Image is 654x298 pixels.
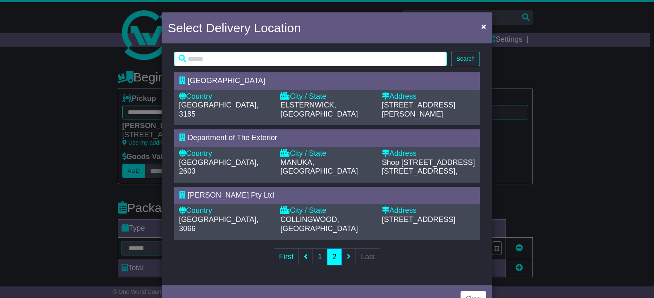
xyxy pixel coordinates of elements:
[382,167,458,175] span: [STREET_ADDRESS],
[280,158,358,176] span: MANUKA, [GEOGRAPHIC_DATA]
[313,248,327,265] a: 1
[280,206,373,215] div: City / State
[179,158,258,176] span: [GEOGRAPHIC_DATA], 2603
[179,215,258,233] span: [GEOGRAPHIC_DATA], 3066
[188,191,274,199] span: [PERSON_NAME] Pty Ltd
[179,206,272,215] div: Country
[382,215,456,224] span: [STREET_ADDRESS]
[179,101,258,118] span: [GEOGRAPHIC_DATA], 3185
[168,19,301,37] h4: Select Delivery Location
[280,101,358,118] span: ELSTERNWICK, [GEOGRAPHIC_DATA]
[280,92,373,101] div: City / State
[382,206,475,215] div: Address
[179,92,272,101] div: Country
[481,21,486,31] span: ×
[382,149,475,158] div: Address
[382,158,475,167] span: Shop [STREET_ADDRESS]
[179,149,272,158] div: Country
[188,134,277,142] span: Department of The Exterior
[477,18,490,35] button: Close
[280,215,358,233] span: COLLINGWOOD, [GEOGRAPHIC_DATA]
[327,248,342,265] a: 2
[274,248,299,265] a: First
[382,92,475,101] div: Address
[451,52,480,66] button: Search
[280,149,373,158] div: City / State
[382,101,456,118] span: [STREET_ADDRESS][PERSON_NAME]
[188,76,265,85] span: [GEOGRAPHIC_DATA]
